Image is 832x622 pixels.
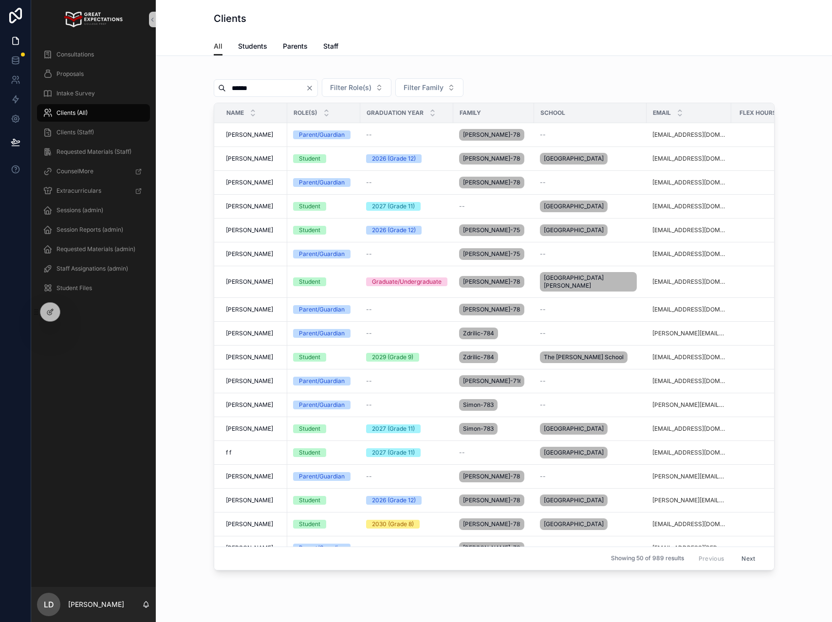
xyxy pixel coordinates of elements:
a: [EMAIL_ADDRESS][DOMAIN_NAME] [652,377,725,385]
span: [PERSON_NAME]-756 [463,226,520,234]
a: Requested Materials (admin) [37,240,150,258]
span: Parents [283,41,308,51]
a: 0.00 [737,401,824,409]
a: 2027 (Grade 11) [366,424,447,433]
a: Parents [283,37,308,57]
a: Parent/Guardian [293,544,354,552]
div: Parent/Guardian [299,401,345,409]
a: [EMAIL_ADDRESS][DOMAIN_NAME] [652,179,725,186]
span: -- [366,250,372,258]
span: [PERSON_NAME] [226,155,273,163]
span: -- [366,377,372,385]
a: [PERSON_NAME]-781 [459,516,528,532]
div: 2026 (Grade 12) [372,154,416,163]
a: Student [293,202,354,211]
a: [PERSON_NAME]-716 [459,373,528,389]
span: [PERSON_NAME] [226,425,273,433]
img: App logo [64,12,122,27]
span: Session Reports (admin) [56,226,123,234]
span: 0.00 [737,425,824,433]
a: [PERSON_NAME] [226,278,281,286]
span: -- [459,449,465,457]
span: Clients (All) [56,109,88,117]
span: [PERSON_NAME] [226,496,273,504]
a: Student [293,520,354,529]
a: Extracurriculars [37,182,150,200]
div: Student [299,154,320,163]
span: 0.00 [737,473,824,480]
a: [PERSON_NAME] [226,353,281,361]
a: Parent/Guardian [293,178,354,187]
a: 0.00 [737,329,824,337]
div: 2030 (Grade 8) [372,520,414,529]
a: [PERSON_NAME]-756 [459,222,528,238]
a: f f [226,449,281,457]
span: [GEOGRAPHIC_DATA] [544,425,604,433]
a: Staff [323,37,338,57]
span: Intake Survey [56,90,95,97]
a: -- [366,179,447,186]
a: [PERSON_NAME] [226,306,281,313]
span: 0.00 [737,278,824,286]
a: [EMAIL_ADDRESS][DOMAIN_NAME] [652,155,725,163]
a: [GEOGRAPHIC_DATA] [540,151,641,166]
a: -- [540,179,641,186]
a: -- [540,401,641,409]
span: -- [540,544,546,552]
span: Graduation Year [367,109,424,117]
a: [EMAIL_ADDRESS][DOMAIN_NAME] [652,425,725,433]
span: [PERSON_NAME] [226,278,273,286]
span: f f [226,449,231,457]
a: [PERSON_NAME]-785 [459,274,528,290]
span: CounselMore [56,167,93,175]
div: scrollable content [31,39,156,310]
span: [GEOGRAPHIC_DATA] [544,226,604,234]
a: Student [293,277,354,286]
a: -- [366,131,447,139]
a: Student [293,496,354,505]
span: Clients (Staff) [56,128,94,136]
span: -- [366,306,372,313]
a: [EMAIL_ADDRESS][DOMAIN_NAME] [652,250,725,258]
span: 0.00 [737,202,824,210]
a: 2027 (Grade 11) [366,202,447,211]
a: [EMAIL_ADDRESS][DOMAIN_NAME] [652,449,725,457]
span: [PERSON_NAME]-786 [463,179,520,186]
a: Student [293,448,354,457]
div: Student [299,277,320,286]
span: 0.00 [737,226,824,234]
a: [GEOGRAPHIC_DATA] [540,493,641,508]
a: 0.00 [737,155,824,163]
a: 0.00 [737,520,824,528]
a: [PERSON_NAME][EMAIL_ADDRESS][PERSON_NAME][DOMAIN_NAME] [652,473,725,480]
a: 0.00 [737,449,824,457]
a: [PERSON_NAME] [226,401,281,409]
span: -- [366,401,372,409]
div: Parent/Guardian [299,472,345,481]
a: 0.00 [737,496,824,504]
a: 0.00 [737,353,824,361]
span: [PERSON_NAME] [226,329,273,337]
a: 0.00 [737,377,824,385]
span: [GEOGRAPHIC_DATA][PERSON_NAME] [544,274,633,290]
a: Student [293,353,354,362]
div: Parent/Guardian [299,250,345,258]
a: [PERSON_NAME]-781 [459,540,528,556]
a: [EMAIL_ADDRESS][DOMAIN_NAME] [652,226,725,234]
span: -- [366,329,372,337]
a: [GEOGRAPHIC_DATA][PERSON_NAME] [540,270,641,293]
a: [PERSON_NAME]-782 [459,469,528,484]
a: [EMAIL_ADDRESS][DOMAIN_NAME] [652,202,725,210]
span: Staff Assignations (admin) [56,265,128,273]
div: 2026 (Grade 12) [372,496,416,505]
a: [PERSON_NAME][EMAIL_ADDRESS][PERSON_NAME][DOMAIN_NAME] [652,496,725,504]
a: [PERSON_NAME]-785 [459,302,528,317]
a: 0.00 [737,179,824,186]
span: [GEOGRAPHIC_DATA] [544,155,604,163]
